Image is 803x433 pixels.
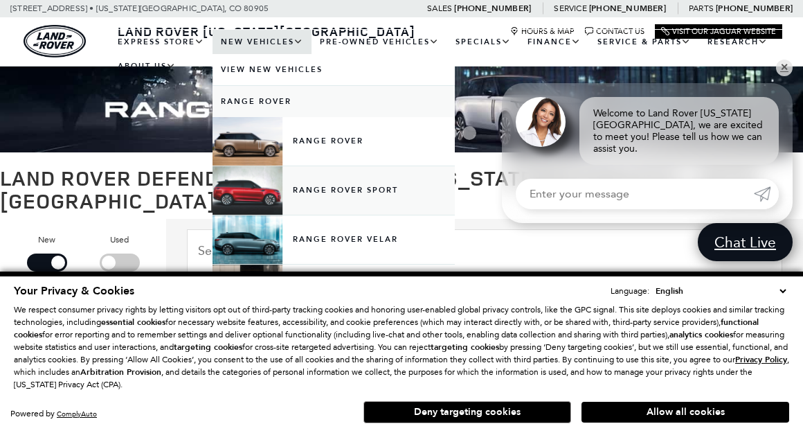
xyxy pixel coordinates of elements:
[109,23,424,39] a: Land Rover [US_STATE][GEOGRAPHIC_DATA]
[38,233,55,247] label: New
[589,30,699,54] a: Service & Parts
[579,97,779,165] div: Welcome to Land Rover [US_STATE][GEOGRAPHIC_DATA], we are excited to meet you! Please tell us how...
[519,30,589,54] a: Finance
[516,97,566,147] img: Agent profile photo
[431,342,499,353] strong: targeting cookies
[213,215,455,264] a: Range Rover Velar
[652,284,789,298] select: Language Select
[101,317,165,328] strong: essential cookies
[14,303,789,391] p: We respect consumer privacy rights by letting visitors opt out of third-party tracking cookies an...
[10,409,97,418] div: Powered by
[689,3,714,13] span: Parts
[716,3,793,14] a: [PHONE_NUMBER]
[213,30,312,54] a: New Vehicles
[109,30,782,78] nav: Main Navigation
[698,223,793,261] a: Chat Live
[669,329,733,340] strong: analytics cookies
[10,3,269,13] a: [STREET_ADDRESS] • [US_STATE][GEOGRAPHIC_DATA], CO 80905
[14,283,134,299] span: Your Privacy & Cookies
[24,25,86,58] img: Land Rover
[10,233,156,289] div: Filter by Vehicle Type
[312,30,447,54] a: Pre-Owned Vehicles
[109,54,184,78] a: About Us
[427,3,452,13] span: Sales
[516,179,754,209] input: Enter your message
[57,409,97,418] a: ComplyAuto
[735,354,787,365] u: Privacy Policy
[585,27,644,36] a: Contact Us
[735,355,787,364] a: Privacy Policy
[589,3,666,14] a: [PHONE_NUMBER]
[699,30,776,54] a: Research
[510,27,575,36] a: Hours & Map
[661,27,776,36] a: Visit Our Jaguar Website
[213,117,455,166] a: Range Rover
[24,25,86,58] a: land-rover
[109,30,213,54] a: EXPRESS STORE
[174,342,242,353] strong: targeting cookies
[462,126,476,140] span: Go to slide 8
[754,179,779,209] a: Submit
[581,402,789,423] button: Allow all cookies
[110,233,129,247] label: Used
[213,265,455,313] a: Range Rover Evoque
[187,229,782,272] input: Search Inventory
[454,3,531,14] a: [PHONE_NUMBER]
[80,366,161,378] strong: Arbitration Provision
[213,86,455,117] a: Range Rover
[213,54,455,85] a: View New Vehicles
[447,30,519,54] a: Specials
[118,23,415,39] span: Land Rover [US_STATE][GEOGRAPHIC_DATA]
[611,287,649,295] div: Language:
[213,166,455,215] a: Range Rover Sport
[707,233,783,251] span: Chat Live
[554,3,586,13] span: Service
[363,401,571,423] button: Deny targeting cookies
